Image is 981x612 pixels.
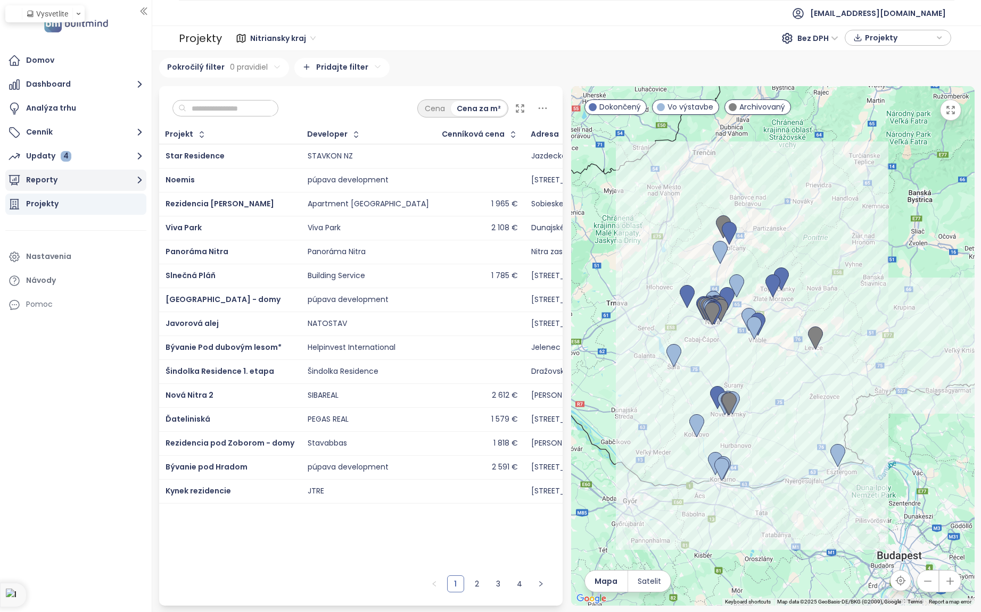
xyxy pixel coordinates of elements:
div: Sobieskeho 3360/2, 943 01 [GEOGRAPHIC_DATA], [GEOGRAPHIC_DATA] [531,199,791,209]
div: STAVKON NZ [308,152,353,161]
div: [STREET_ADDRESS] [531,487,600,496]
a: Šindolka Residence 1. etapa [166,366,274,376]
span: 0 pravidiel [230,61,268,73]
a: Analýza trhu [5,98,146,119]
span: Mapa [595,575,617,587]
span: Bývanie pod Hradom [166,462,248,472]
a: Kynek rezidencie [166,485,231,496]
span: Dokončený [599,101,641,113]
div: [STREET_ADDRESS] [531,271,600,281]
span: Satelit [638,575,661,587]
div: 2 612 € [492,391,518,400]
div: Domov [26,54,54,67]
a: [GEOGRAPHIC_DATA] - domy [166,294,281,305]
div: Pomoc [26,298,53,311]
a: 1 [448,576,464,592]
li: 1 [447,575,464,592]
div: Viva Park [308,223,341,233]
img: Google [574,592,609,606]
div: [PERSON_NAME][STREET_ADDRESS] [531,391,658,400]
div: Projekty [179,28,222,49]
div: Jelenec 702, 951 73 [GEOGRAPHIC_DATA], [GEOGRAPHIC_DATA] [531,343,765,353]
div: [STREET_ADDRESS] [531,463,600,472]
div: Projekt [165,131,193,138]
div: NATOSTAV [308,319,347,329]
div: Návody [26,274,56,287]
div: púpava development [308,463,389,472]
a: Slnečná Pláň [166,270,216,281]
div: Cenníková cena [442,131,505,138]
div: Panoráma Nitra [308,247,366,257]
div: SIBAREAL [308,391,339,400]
div: 1 818 € [493,439,518,448]
div: Nitra zastávka, 949 01 [GEOGRAPHIC_DATA]-[GEOGRAPHIC_DATA], [GEOGRAPHIC_DATA] [531,247,856,257]
button: Keyboard shortcuts [725,598,771,606]
div: púpava development [308,175,389,185]
a: Report a map error [929,599,971,605]
div: Adresa [531,131,559,138]
a: Star Residence [166,150,225,161]
div: [STREET_ADDRESS] [531,319,600,329]
button: Reporty [5,170,146,191]
div: Dražovská, 949 01 [GEOGRAPHIC_DATA], [GEOGRAPHIC_DATA] [531,367,759,376]
button: Satelit [628,571,671,592]
div: [STREET_ADDRESS] [531,175,600,185]
div: púpava development [308,295,389,305]
div: PEGAS REAL [308,415,349,424]
div: Cena [419,101,451,116]
div: Dunajské nábrežie 1164/10, Komárno, 945 05 [GEOGRAPHIC_DATA], [GEOGRAPHIC_DATA] [531,223,855,233]
span: Bez DPH [797,30,838,46]
div: [PERSON_NAME], 949 01 [GEOGRAPHIC_DATA], [GEOGRAPHIC_DATA] [531,439,780,448]
a: Terms (opens in new tab) [908,599,922,605]
div: JTRE [308,487,324,496]
span: Vo výstavbe [667,101,713,113]
li: 3 [490,575,507,592]
a: Bývanie Pod dubovým lesom* [166,342,282,353]
a: Javorová alej [166,318,219,329]
div: button [851,30,945,46]
span: Map data ©2025 GeoBasis-DE/BKG (©2009), Google [777,599,901,605]
button: right [532,575,549,592]
button: Mapa [585,571,628,592]
div: 2 108 € [491,223,518,233]
li: Predchádzajúca strana [426,575,443,592]
div: Projekty [26,197,59,211]
a: Domov [5,50,146,71]
div: Pridajte filter [294,58,390,78]
button: left [426,575,443,592]
a: Panoráma Nitra [166,246,228,257]
li: 4 [511,575,528,592]
div: Developer [307,131,348,138]
div: Nastavenia [26,250,71,263]
div: Building Service [308,271,365,281]
a: Návody [5,270,146,291]
span: Projekty [865,30,934,46]
div: [STREET_ADDRESS][PERSON_NAME] [531,295,658,305]
a: 2 [469,576,485,592]
div: Pokročilý filter [159,58,289,78]
a: Rezidencia pod Zoborom - domy [166,438,294,448]
div: [STREET_ADDRESS] [531,415,600,424]
img: logo [41,13,111,35]
span: Noemis [166,174,195,185]
span: left [431,581,438,587]
a: Viva Park [166,222,202,233]
span: right [538,581,544,587]
button: Cenník [5,122,146,143]
a: Rezidencia [PERSON_NAME] [166,198,274,209]
button: Updaty 4 [5,146,146,167]
a: Ďateliniská [166,414,210,424]
a: Nová Nitra 2 [166,390,213,400]
div: Apartment [GEOGRAPHIC_DATA] [308,199,429,209]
